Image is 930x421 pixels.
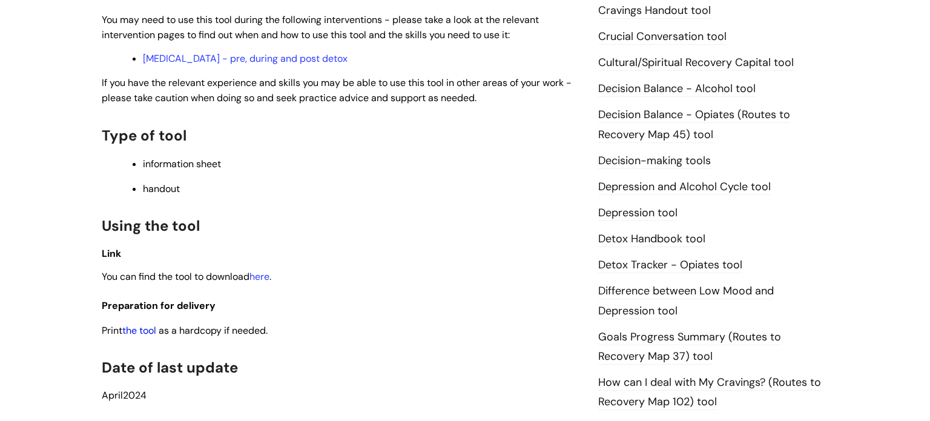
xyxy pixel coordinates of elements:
[598,29,727,45] a: Crucial Conversation tool
[249,270,269,283] a: here
[143,182,180,195] span: handout
[102,358,238,377] span: Date of last update
[102,126,186,145] span: Type of tool
[598,3,711,19] a: Cravings Handout tool
[102,13,539,41] span: You may need to use this tool during the following interventions - please take a look at the rele...
[598,205,678,221] a: Depression tool
[102,216,200,235] span: Using the tool
[598,283,774,319] a: Difference between Low Mood and Depression tool
[598,81,756,97] a: Decision Balance - Alcohol tool
[102,389,147,402] span: 2024
[143,52,348,65] a: [MEDICAL_DATA] - pre, during and post detox
[598,231,705,247] a: Detox Handbook tool
[598,375,821,410] a: How can I deal with My Cravings? (Routes to Recovery Map 102) tool
[598,55,794,71] a: Cultural/Spiritual Recovery Capital tool
[598,330,781,365] a: Goals Progress Summary (Routes to Recovery Map 37) tool
[143,157,221,170] span: information sheet
[102,76,572,104] span: If you have the relevant experience and skills you may be able to use this tool in other areas of...
[598,179,771,195] a: Depression and Alcohol Cycle tool
[598,153,711,169] a: Decision-making tools
[102,247,121,260] span: Link
[102,389,123,402] span: April
[102,270,249,283] span: You can find the tool to download
[122,324,156,337] a: the tool
[102,324,122,337] span: Print
[102,299,216,312] span: Preparation for delivery
[598,107,790,142] a: Decision Balance - Opiates (Routes to Recovery Map 45) tool
[269,270,271,283] span: .
[159,324,268,337] span: as a hardcopy if needed.
[598,257,742,273] a: Detox Tracker - Opiates tool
